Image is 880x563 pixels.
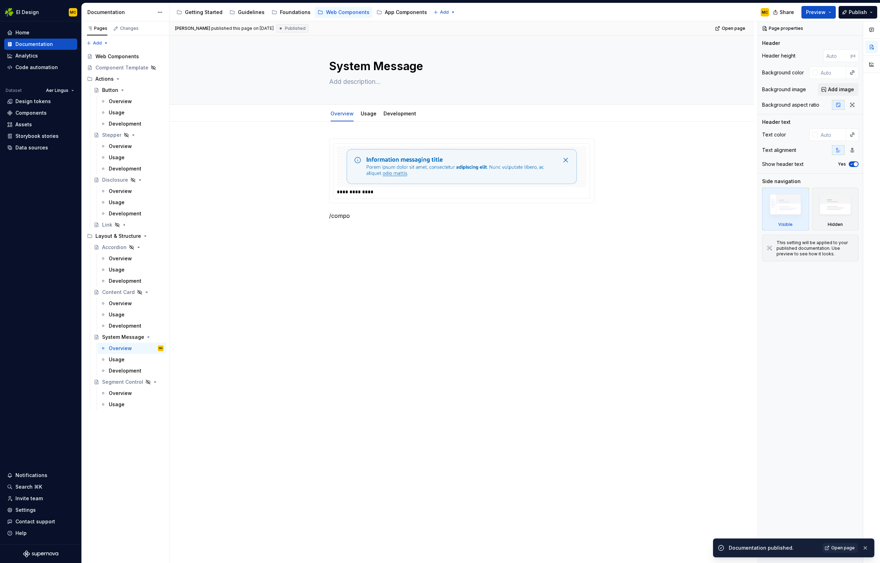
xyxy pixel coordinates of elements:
[328,106,356,121] div: Overview
[175,26,210,31] span: [PERSON_NAME]
[849,9,867,16] span: Publish
[102,289,135,296] div: Content Card
[15,518,55,525] div: Contact support
[15,64,58,71] div: Code automation
[762,178,801,185] div: Side navigation
[211,26,274,31] div: published this page on [DATE]
[729,544,818,551] div: Documentation published.
[98,388,166,399] a: Overview
[762,131,786,138] div: Text color
[43,86,77,95] button: Aer Lingus
[91,287,166,298] a: Content Card
[762,147,796,154] div: Text alignment
[98,107,166,118] a: Usage
[102,132,121,139] div: Stepper
[818,66,846,79] input: Auto
[109,165,141,172] div: Development
[46,88,68,93] span: Aer Lingus
[776,240,854,257] div: This setting will be applied to your published documentation. Use preview to see how it looks.
[839,6,877,19] button: Publish
[361,110,376,116] a: Usage
[851,53,856,59] p: px
[16,9,39,16] div: EI Design
[98,253,166,264] a: Overview
[227,7,267,18] a: Guidelines
[109,98,132,105] div: Overview
[159,345,163,352] div: MC
[109,109,125,116] div: Usage
[91,129,166,141] a: Stepper
[762,161,804,168] div: Show header text
[98,152,166,163] a: Usage
[4,39,77,50] a: Documentation
[91,219,166,230] a: Link
[15,144,48,151] div: Data sources
[831,545,855,551] span: Open page
[4,504,77,516] a: Settings
[722,26,745,31] span: Open page
[762,119,791,126] div: Header text
[315,7,372,18] a: Web Components
[102,176,128,183] div: Disclosure
[4,27,77,38] a: Home
[824,49,851,62] input: Auto
[109,401,125,408] div: Usage
[4,528,77,539] button: Help
[440,9,449,15] span: Add
[98,399,166,410] a: Usage
[87,26,107,31] div: Pages
[98,163,166,174] a: Development
[98,309,166,320] a: Usage
[280,9,311,16] div: Foundations
[762,40,780,47] div: Header
[15,121,32,128] div: Assets
[818,128,846,141] input: Auto
[109,266,125,273] div: Usage
[15,472,47,479] div: Notifications
[84,51,166,410] div: Page tree
[762,188,809,230] div: Visible
[109,199,125,206] div: Usage
[174,5,430,19] div: Page tree
[98,96,166,107] a: Overview
[102,221,112,228] div: Link
[102,244,127,251] div: Accordion
[384,110,416,116] a: Development
[4,50,77,61] a: Analytics
[385,9,427,16] div: App Components
[109,345,132,352] div: Overview
[95,233,141,240] div: Layout & Structure
[238,9,265,16] div: Guidelines
[91,85,166,96] a: Button
[98,264,166,275] a: Usage
[4,119,77,130] a: Assets
[98,320,166,331] a: Development
[822,543,858,553] a: Open page
[1,5,80,20] button: EI DesignMC
[95,75,114,82] div: Actions
[15,98,51,105] div: Design tokens
[84,62,166,73] a: Component Template
[326,9,369,16] div: Web Components
[15,41,53,48] div: Documentation
[109,367,141,374] div: Development
[109,390,132,397] div: Overview
[98,298,166,309] a: Overview
[4,62,77,73] a: Code automation
[762,86,806,93] div: Background image
[84,73,166,85] div: Actions
[91,376,166,388] a: Segment Control
[102,378,143,386] div: Segment Control
[15,530,27,537] div: Help
[93,40,102,46] span: Add
[109,322,141,329] div: Development
[91,242,166,253] a: Accordion
[329,212,594,220] p: /compo
[98,197,166,208] a: Usage
[4,470,77,481] button: Notifications
[328,58,593,75] textarea: System Message
[15,133,59,140] div: Storybook stories
[769,6,799,19] button: Share
[23,550,58,557] a: Supernova Logo
[109,255,132,262] div: Overview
